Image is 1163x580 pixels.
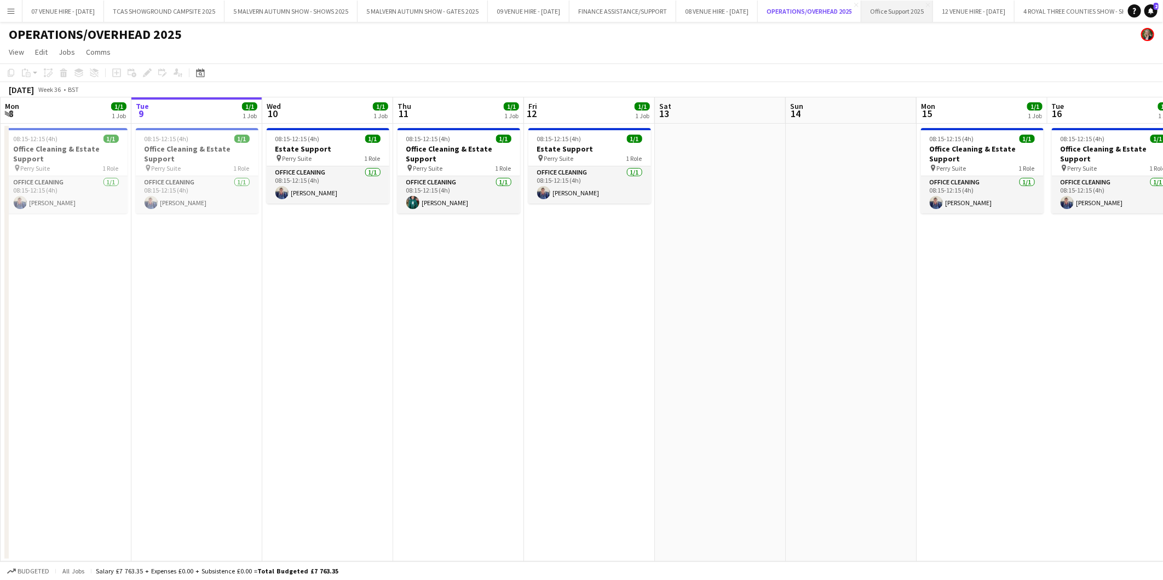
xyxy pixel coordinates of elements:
span: Budgeted [18,567,49,575]
div: 1 Job [635,112,649,120]
app-card-role: Office Cleaning1/108:15-12:15 (4h)[PERSON_NAME] [398,176,520,213]
span: 15 [919,107,935,120]
span: 08:15-12:15 (4h) [537,135,581,143]
a: Jobs [54,45,79,59]
span: 16 [1050,107,1064,120]
span: 1 Role [626,154,642,163]
span: Wed [267,101,281,111]
span: 8 [3,107,19,120]
span: 08:15-12:15 (4h) [406,135,451,143]
span: 08:15-12:15 (4h) [930,135,974,143]
span: 1/1 [635,102,650,111]
button: OPERATIONS/OVERHEAD 2025 [758,1,861,22]
span: All jobs [60,567,87,575]
span: Fri [528,101,537,111]
span: Total Budgeted £7 763.35 [257,567,338,575]
h3: Office Cleaning & Estate Support [5,144,128,164]
app-user-avatar: Emily Jauncey [1141,28,1154,41]
span: 1/1 [496,135,511,143]
button: FINANCE ASSISTANCE/SUPPORT [569,1,676,22]
button: 12 VENUE HIRE - [DATE] [933,1,1015,22]
h3: Office Cleaning & Estate Support [921,144,1044,164]
span: Perry Suite [1068,164,1097,172]
span: 2 [1154,3,1159,10]
button: 5 MALVERN AUTUMN SHOW - GATES 2025 [358,1,488,22]
app-job-card: 08:15-12:15 (4h)1/1Estate Support Perry Suite1 RoleOffice Cleaning1/108:15-12:15 (4h)[PERSON_NAME] [267,128,389,204]
span: 1 Role [496,164,511,172]
h3: Office Cleaning & Estate Support [136,144,258,164]
span: 08:15-12:15 (4h) [275,135,320,143]
h3: Office Cleaning & Estate Support [398,144,520,164]
span: 08:15-12:15 (4h) [145,135,189,143]
div: 1 Job [112,112,126,120]
app-job-card: 08:15-12:15 (4h)1/1Office Cleaning & Estate Support Perry Suite1 RoleOffice Cleaning1/108:15-12:1... [136,128,258,213]
span: 9 [134,107,149,120]
span: Thu [398,101,411,111]
span: 13 [658,107,671,120]
app-job-card: 08:15-12:15 (4h)1/1Office Cleaning & Estate Support Perry Suite1 RoleOffice Cleaning1/108:15-12:1... [921,128,1044,213]
span: Tue [136,101,149,111]
span: Mon [5,101,19,111]
span: Sun [790,101,803,111]
span: Comms [86,47,111,57]
a: Comms [82,45,115,59]
button: 5 MALVERN AUTUMN SHOW - SHOWS 2025 [224,1,358,22]
span: 1/1 [242,102,257,111]
app-card-role: Office Cleaning1/108:15-12:15 (4h)[PERSON_NAME] [921,176,1044,213]
span: Sat [659,101,671,111]
span: 11 [396,107,411,120]
app-job-card: 08:15-12:15 (4h)1/1Office Cleaning & Estate Support Perry Suite1 RoleOffice Cleaning1/108:15-12:1... [5,128,128,213]
span: 1 Role [365,154,381,163]
a: Edit [31,45,52,59]
span: 08:15-12:15 (4h) [14,135,58,143]
span: 1/1 [365,135,381,143]
span: Edit [35,47,48,57]
span: Perry Suite [152,164,181,172]
div: 1 Job [504,112,519,120]
div: Salary £7 763.35 + Expenses £0.00 + Subsistence £0.00 = [96,567,338,575]
div: [DATE] [9,84,34,95]
h1: OPERATIONS/OVERHEAD 2025 [9,26,182,43]
span: 08:15-12:15 (4h) [1061,135,1105,143]
div: 1 Job [1028,112,1042,120]
div: 1 Job [373,112,388,120]
span: 12 [527,107,537,120]
button: 09 VENUE HIRE - [DATE] [488,1,569,22]
span: Perry Suite [21,164,50,172]
span: 1/1 [234,135,250,143]
span: 1/1 [111,102,126,111]
app-card-role: Office Cleaning1/108:15-12:15 (4h)[PERSON_NAME] [267,166,389,204]
span: 1 Role [103,164,119,172]
app-job-card: 08:15-12:15 (4h)1/1Estate Support Perry Suite1 RoleOffice Cleaning1/108:15-12:15 (4h)[PERSON_NAME] [528,128,651,204]
app-card-role: Office Cleaning1/108:15-12:15 (4h)[PERSON_NAME] [5,176,128,213]
button: 07 VENUE HIRE - [DATE] [22,1,104,22]
span: Mon [921,101,935,111]
span: Tue [1052,101,1064,111]
h3: Estate Support [528,144,651,154]
span: 1/1 [1027,102,1043,111]
span: Perry Suite [544,154,574,163]
a: View [4,45,28,59]
span: 1/1 [1020,135,1035,143]
span: 1/1 [373,102,388,111]
app-card-role: Office Cleaning1/108:15-12:15 (4h)[PERSON_NAME] [528,166,651,204]
div: BST [68,85,79,94]
app-job-card: 08:15-12:15 (4h)1/1Office Cleaning & Estate Support Perry Suite1 RoleOffice Cleaning1/108:15-12:1... [398,128,520,213]
span: Perry Suite [413,164,443,172]
span: View [9,47,24,57]
app-card-role: Office Cleaning1/108:15-12:15 (4h)[PERSON_NAME] [136,176,258,213]
div: 1 Job [243,112,257,120]
button: Office Support 2025 [861,1,933,22]
span: 1 Role [234,164,250,172]
button: TCAS SHOWGROUND CAMPSITE 2025 [104,1,224,22]
button: 4 ROYAL THREE COUNTIES SHOW - SHOWS 2025 [1015,1,1163,22]
span: 1/1 [103,135,119,143]
h3: Estate Support [267,144,389,154]
span: Week 36 [36,85,64,94]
